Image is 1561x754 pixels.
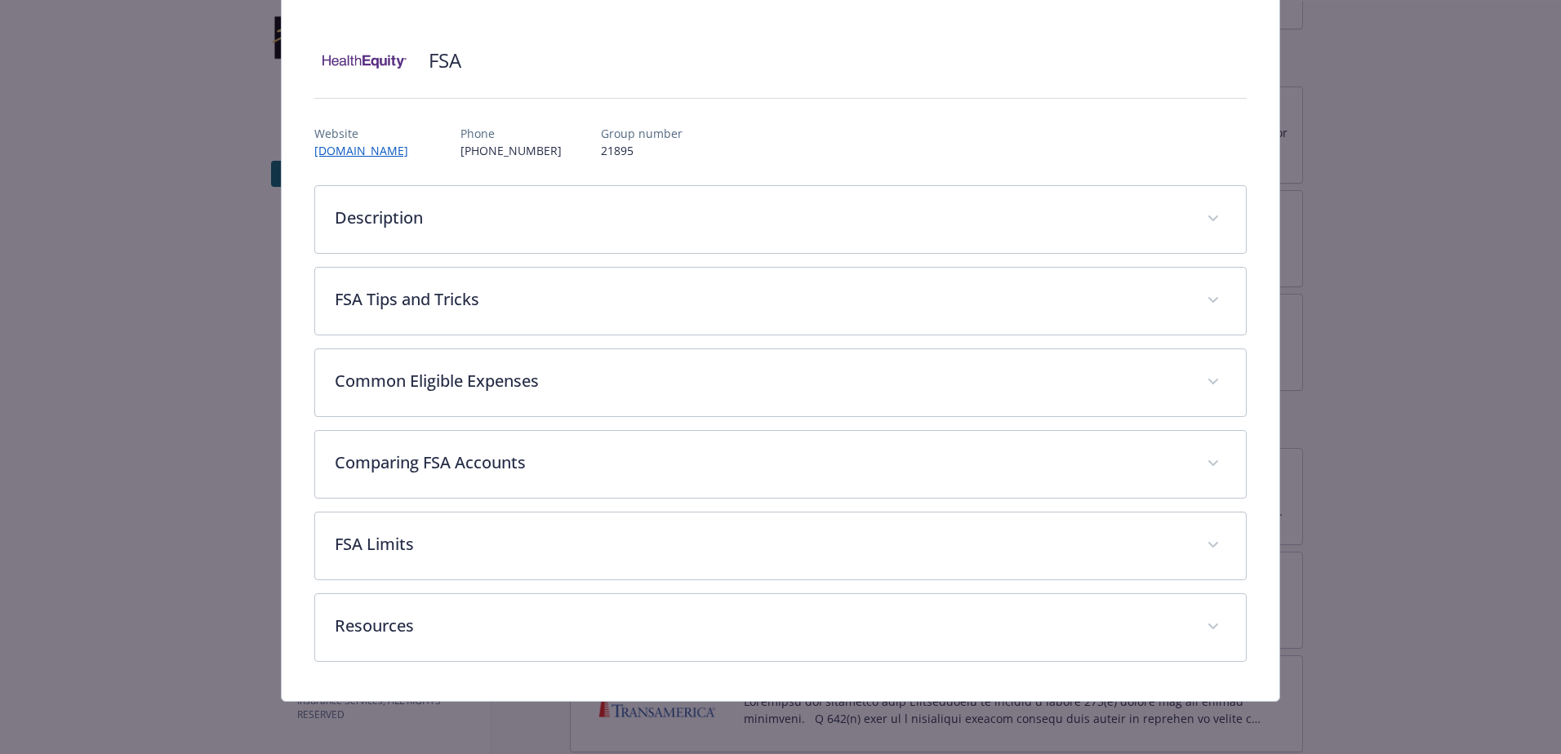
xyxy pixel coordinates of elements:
[315,594,1246,661] div: Resources
[335,532,1187,557] p: FSA Limits
[601,125,683,142] p: Group number
[335,287,1187,312] p: FSA Tips and Tricks
[335,614,1187,638] p: Resources
[335,369,1187,393] p: Common Eligible Expenses
[315,512,1246,579] div: FSA Limits
[314,36,412,85] img: Health Equity
[315,431,1246,498] div: Comparing FSA Accounts
[314,143,421,158] a: [DOMAIN_NAME]
[315,186,1246,253] div: Description
[460,125,562,142] p: Phone
[315,268,1246,335] div: FSA Tips and Tricks
[429,47,461,74] h2: FSA
[335,450,1187,475] p: Comparing FSA Accounts
[460,142,562,159] p: [PHONE_NUMBER]
[335,206,1187,230] p: Description
[314,125,421,142] p: Website
[601,142,683,159] p: 21895
[315,349,1246,416] div: Common Eligible Expenses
